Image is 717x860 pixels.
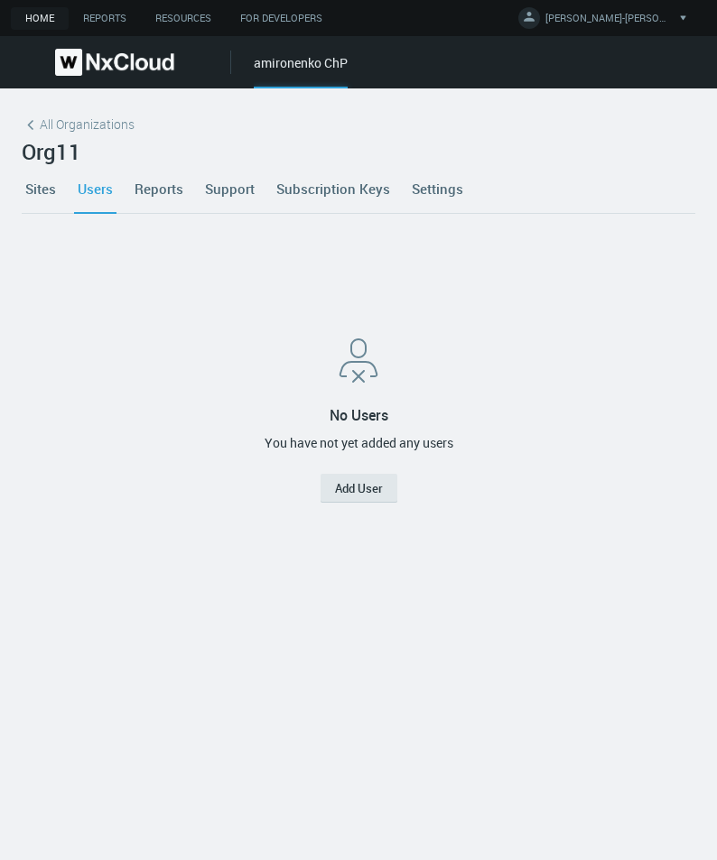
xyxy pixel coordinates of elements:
[22,164,60,213] a: Sites
[226,7,337,30] a: For Developers
[22,139,695,164] h2: Org11
[69,7,141,30] a: Reports
[22,115,135,134] a: All Organizations
[55,49,174,76] img: Nx Cloud logo
[201,164,258,213] a: Support
[254,53,348,88] div: amironenko ChP
[141,7,226,30] a: Resources
[545,11,672,32] span: [PERSON_NAME]-[PERSON_NAME]
[273,164,394,213] a: Subscription Keys
[11,7,69,30] a: Home
[408,164,467,213] a: Settings
[40,115,135,134] span: All Organizations
[265,433,453,452] div: You have not yet added any users
[131,164,187,213] a: Reports
[74,164,116,213] a: Users
[330,404,388,426] div: No Users
[321,474,397,503] button: Add User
